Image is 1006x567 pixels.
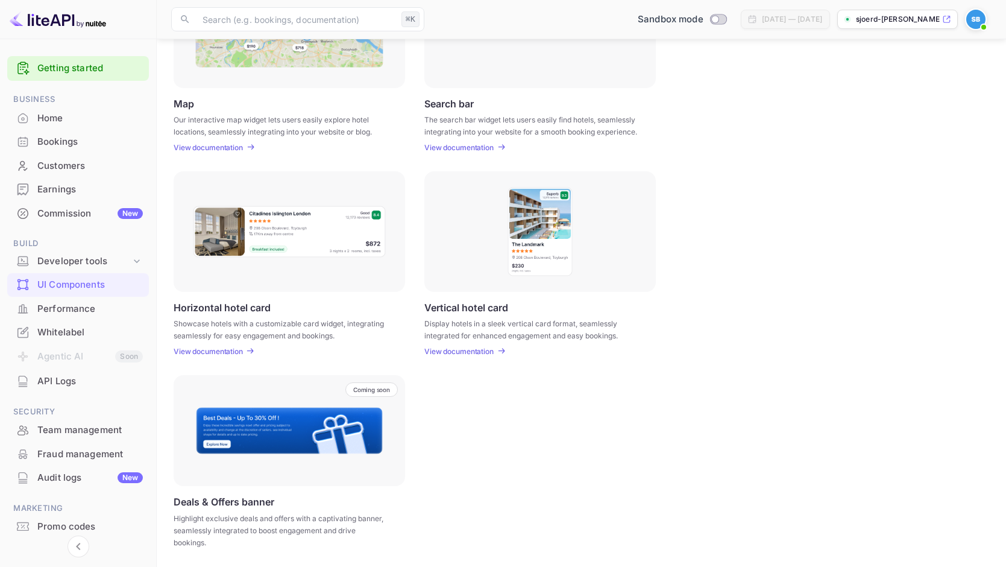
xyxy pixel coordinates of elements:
a: Fraud management [7,443,149,465]
a: Bookings [7,130,149,153]
p: View documentation [174,143,243,152]
span: Security [7,405,149,419]
div: Performance [37,302,143,316]
div: Home [7,107,149,130]
div: Audit logs [37,471,143,485]
p: Horizontal hotel card [174,302,271,313]
div: Switch to Production mode [633,13,731,27]
p: Deals & Offers banner [174,496,274,508]
div: Audit logsNew [7,466,149,490]
a: Audit logsNew [7,466,149,489]
a: Team management [7,419,149,441]
div: Fraud management [7,443,149,466]
div: Customers [7,154,149,178]
a: API Logs [7,370,149,392]
div: New [118,208,143,219]
div: Bookings [7,130,149,154]
div: CommissionNew [7,202,149,226]
a: Whitelabel [7,321,149,343]
a: Earnings [7,178,149,200]
div: [DATE] — [DATE] [762,14,822,25]
div: Getting started [7,56,149,81]
a: View documentation [174,347,247,356]
p: Map [174,98,194,109]
span: Sandbox mode [638,13,703,27]
img: Horizontal hotel card Frame [192,205,386,258]
button: Collapse navigation [68,536,89,557]
a: CommissionNew [7,202,149,224]
a: Performance [7,297,149,320]
p: Vertical hotel card [424,302,508,313]
div: Performance [7,297,149,321]
p: Highlight exclusive deals and offers with a captivating banner, seamlessly integrated to boost en... [174,513,390,549]
div: API Logs [7,370,149,393]
a: Home [7,107,149,129]
p: sjoerd-[PERSON_NAME]-31m15.n... [856,14,940,25]
p: View documentation [424,143,494,152]
p: Coming soon [353,386,390,393]
div: Earnings [7,178,149,201]
a: UI Components [7,273,149,296]
a: View documentation [424,347,497,356]
a: View documentation [174,143,247,152]
div: Whitelabel [37,326,143,340]
p: View documentation [174,347,243,356]
div: Developer tools [7,251,149,272]
div: ⌘K [401,11,420,27]
div: Earnings [37,183,143,197]
div: Bookings [37,135,143,149]
p: Showcase hotels with a customizable card widget, integrating seamlessly for easy engagement and b... [174,318,390,340]
p: Display hotels in a sleek vertical card format, seamlessly integrated for enhanced engagement and... [424,318,641,340]
p: View documentation [424,347,494,356]
img: Sjoerd Brouwer [966,10,986,29]
div: Promo codes [37,520,143,534]
div: Team management [7,419,149,442]
div: Customers [37,159,143,173]
div: Commission [37,207,143,221]
p: The search bar widget lets users easily find hotels, seamlessly integrating into your website for... [424,114,641,136]
div: Promo codes [7,515,149,539]
a: Customers [7,154,149,177]
span: Business [7,93,149,106]
a: Getting started [37,62,143,75]
span: Marketing [7,502,149,515]
div: Team management [37,423,143,437]
a: View documentation [424,143,497,152]
div: Whitelabel [7,321,149,344]
img: LiteAPI logo [10,10,106,29]
span: Build [7,237,149,250]
input: Search (e.g. bookings, documentation) [195,7,397,31]
div: New [118,472,143,483]
a: Promo codes [7,515,149,537]
div: Fraud management [37,448,143,461]
div: UI Components [37,278,143,292]
p: Our interactive map widget lets users easily explore hotel locations, seamlessly integrating into... [174,114,390,136]
div: Home [37,112,143,125]
p: Search bar [424,98,474,109]
div: UI Components [7,273,149,297]
div: Developer tools [37,255,131,268]
img: Banner Frame [195,407,383,455]
img: Vertical hotel card Frame [507,186,573,277]
div: API Logs [37,375,143,388]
